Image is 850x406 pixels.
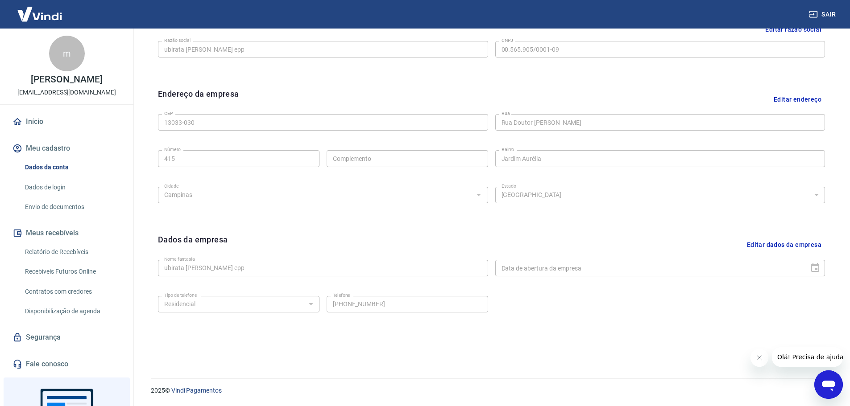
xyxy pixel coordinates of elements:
button: Editar endereço [770,88,825,111]
a: Relatório de Recebíveis [21,243,123,261]
a: Envio de documentos [21,198,123,216]
button: Meu cadastro [11,139,123,158]
a: Dados da conta [21,158,123,176]
p: [EMAIL_ADDRESS][DOMAIN_NAME] [17,88,116,97]
div: m [49,36,85,71]
button: Editar razão social [762,21,825,38]
label: CNPJ [502,37,513,44]
button: Sair [807,6,839,23]
label: Nome fantasia [164,256,195,262]
label: Tipo de telefone [164,292,197,299]
input: Digite aqui algumas palavras para buscar a cidade [161,189,471,201]
button: Editar dados da empresa [743,234,825,256]
a: Contratos com credores [21,283,123,301]
img: Vindi [11,0,69,28]
span: Olá! Precisa de ajuda? [5,6,75,13]
label: Número [164,146,181,153]
a: Início [11,112,123,131]
label: Razão social [164,37,191,44]
a: Vindi Pagamentos [171,387,222,394]
input: DD/MM/YYYY [495,260,803,276]
iframe: Botão para abrir a janela de mensagens [814,370,843,399]
a: Dados de login [21,178,123,197]
label: Bairro [502,146,514,153]
label: Estado [502,183,516,189]
label: Cidade [164,183,178,189]
iframe: Fechar mensagem [750,349,768,367]
p: [PERSON_NAME] [31,75,102,84]
p: 2025 © [151,386,829,395]
h6: Dados da empresa [158,234,228,256]
button: Meus recebíveis [11,223,123,243]
h6: Endereço da empresa [158,88,239,111]
iframe: Mensagem da empresa [772,347,843,367]
a: Segurança [11,328,123,347]
a: Fale conosco [11,354,123,374]
label: Telefone [333,292,350,299]
a: Recebíveis Futuros Online [21,262,123,281]
label: Rua [502,110,510,117]
a: Disponibilização de agenda [21,302,123,320]
label: CEP [164,110,173,117]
